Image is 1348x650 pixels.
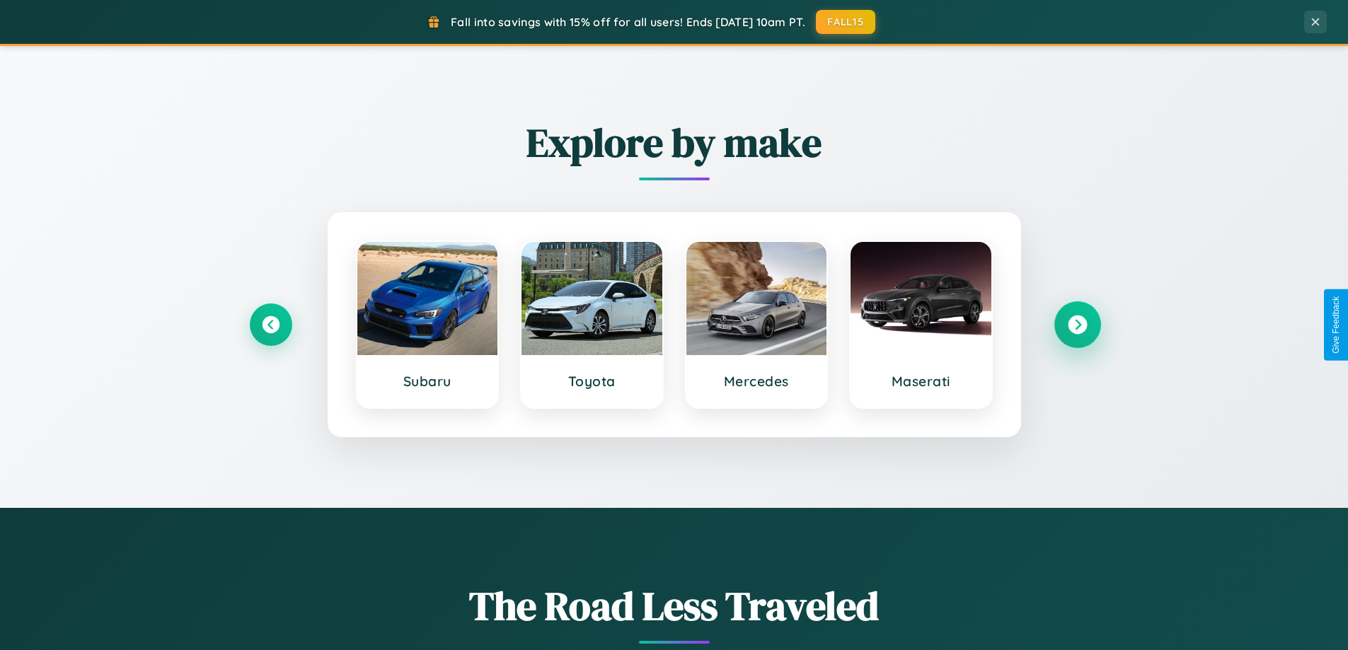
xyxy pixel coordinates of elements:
[250,115,1099,170] h2: Explore by make
[250,579,1099,633] h1: The Road Less Traveled
[451,15,805,29] span: Fall into savings with 15% off for all users! Ends [DATE] 10am PT.
[536,373,648,390] h3: Toyota
[371,373,484,390] h3: Subaru
[865,373,977,390] h3: Maserati
[816,10,875,34] button: FALL15
[1331,296,1341,354] div: Give Feedback
[701,373,813,390] h3: Mercedes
